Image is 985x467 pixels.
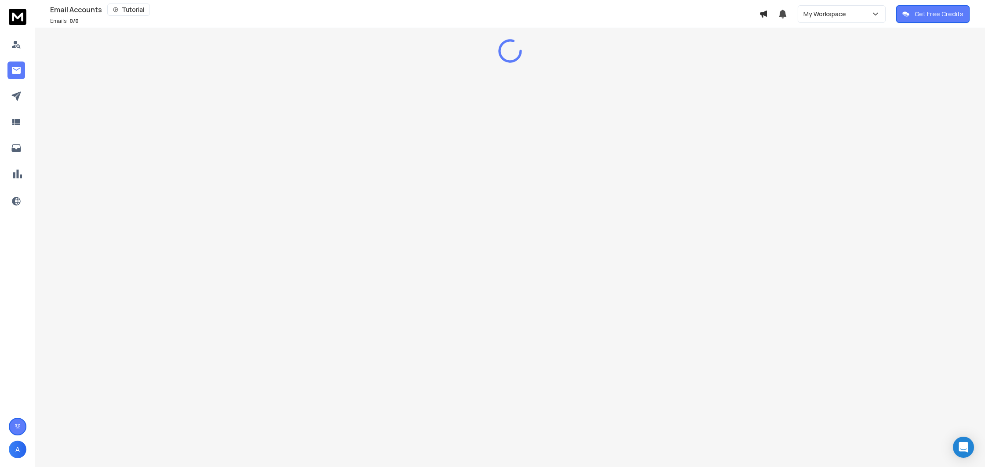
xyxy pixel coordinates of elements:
[915,10,963,18] p: Get Free Credits
[50,4,759,16] div: Email Accounts
[896,5,970,23] button: Get Free Credits
[9,441,26,458] button: A
[107,4,150,16] button: Tutorial
[69,17,79,25] span: 0 / 0
[803,10,850,18] p: My Workspace
[50,18,79,25] p: Emails :
[953,437,974,458] div: Open Intercom Messenger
